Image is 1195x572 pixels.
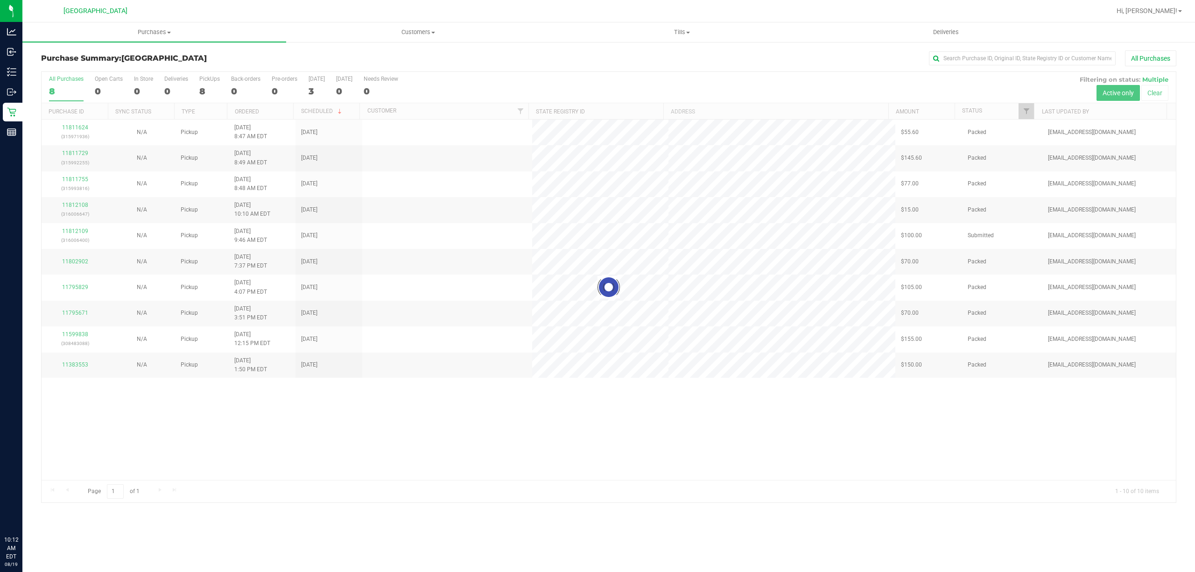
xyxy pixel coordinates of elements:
[9,497,37,525] iframe: Resource center
[1125,50,1176,66] button: All Purchases
[63,7,127,15] span: [GEOGRAPHIC_DATA]
[41,54,420,63] h3: Purchase Summary:
[7,67,16,77] inline-svg: Inventory
[550,28,813,36] span: Tills
[22,28,286,36] span: Purchases
[287,28,549,36] span: Customers
[4,561,18,568] p: 08/19
[286,22,550,42] a: Customers
[22,22,286,42] a: Purchases
[7,127,16,137] inline-svg: Reports
[550,22,814,42] a: Tills
[7,87,16,97] inline-svg: Outbound
[121,54,207,63] span: [GEOGRAPHIC_DATA]
[921,28,971,36] span: Deliveries
[1117,7,1177,14] span: Hi, [PERSON_NAME]!
[7,27,16,36] inline-svg: Analytics
[7,47,16,56] inline-svg: Inbound
[7,107,16,117] inline-svg: Retail
[814,22,1078,42] a: Deliveries
[4,536,18,561] p: 10:12 AM EDT
[929,51,1116,65] input: Search Purchase ID, Original ID, State Registry ID or Customer Name...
